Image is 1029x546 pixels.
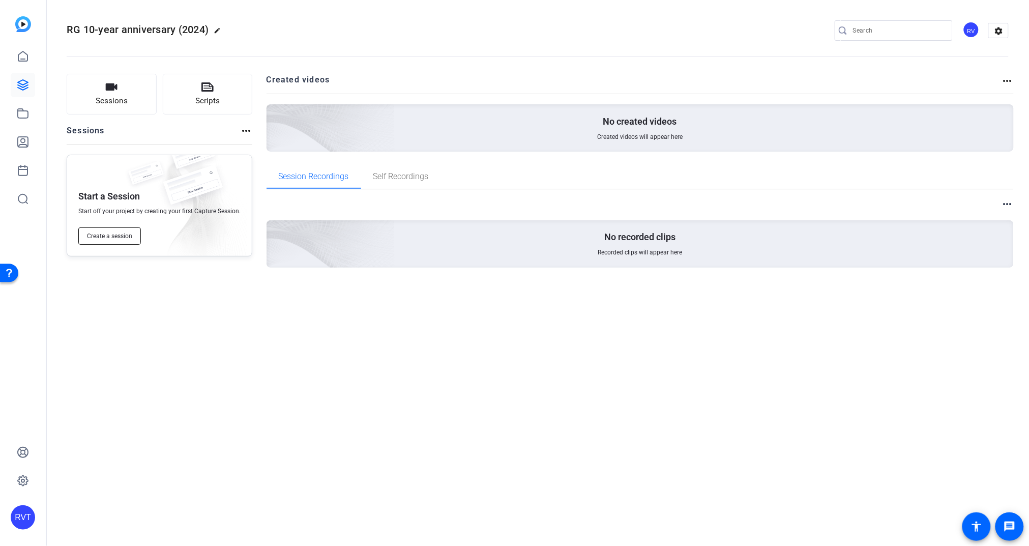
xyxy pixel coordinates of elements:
[87,232,132,240] span: Create a session
[153,4,395,224] img: Creted videos background
[267,74,1002,94] h2: Created videos
[67,125,105,144] h2: Sessions
[853,24,945,37] input: Search
[604,231,675,243] p: No recorded clips
[78,207,241,215] span: Start off your project by creating your first Capture Session.
[123,161,169,191] img: fake-session.png
[373,173,429,181] span: Self Recordings
[148,152,247,261] img: embarkstudio-empty-session.png
[163,74,253,114] button: Scripts
[603,116,677,128] p: No created videos
[195,95,220,107] span: Scripts
[240,125,252,137] mat-icon: more_horiz
[165,140,221,177] img: fake-session.png
[279,173,349,181] span: Session Recordings
[989,23,1009,39] mat-icon: settings
[78,227,141,245] button: Create a session
[598,248,682,256] span: Recorded clips will appear here
[963,21,981,39] ngx-avatar: Reingold Video Team
[67,74,157,114] button: Sessions
[1004,521,1016,533] mat-icon: message
[78,190,140,203] p: Start a Session
[971,521,983,533] mat-icon: accessibility
[67,23,209,36] span: RG 10-year anniversary (2024)
[153,120,395,340] img: embarkstudio-empty-session.png
[11,505,35,530] div: RVT
[155,165,231,216] img: fake-session.png
[214,27,226,39] mat-icon: edit
[1002,198,1014,210] mat-icon: more_horiz
[15,16,31,32] img: blue-gradient.svg
[597,133,683,141] span: Created videos will appear here
[1002,75,1014,87] mat-icon: more_horiz
[963,21,980,38] div: RV
[96,95,128,107] span: Sessions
